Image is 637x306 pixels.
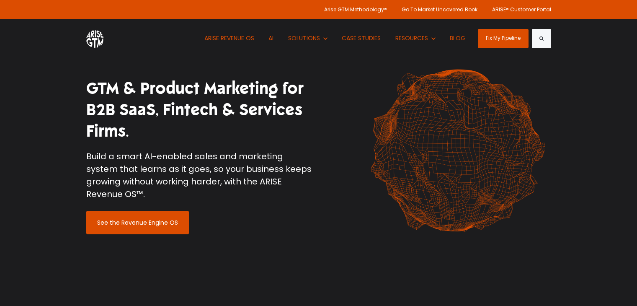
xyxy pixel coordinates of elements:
img: shape-61 orange [365,60,551,241]
p: Build a smart AI-enabled sales and marketing system that learns as it goes, so your business keep... [86,150,312,200]
h1: GTM & Product Marketing for B2B SaaS, Fintech & Services Firms. [86,78,312,143]
a: CASE STUDIES [336,19,387,58]
nav: Desktop navigation [198,19,472,58]
a: AI [263,19,280,58]
span: RESOURCES [395,34,428,42]
button: Show submenu for SOLUTIONS SOLUTIONS [282,19,333,58]
a: See the Revenue Engine OS [86,211,189,234]
span: SOLUTIONS [288,34,320,42]
button: Search [532,29,551,48]
a: Fix My Pipeline [478,29,529,48]
button: Show submenu for RESOURCES RESOURCES [389,19,441,58]
img: ARISE GTM logo (1) white [86,29,103,48]
a: BLOG [444,19,472,58]
a: ARISE REVENUE OS [198,19,260,58]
